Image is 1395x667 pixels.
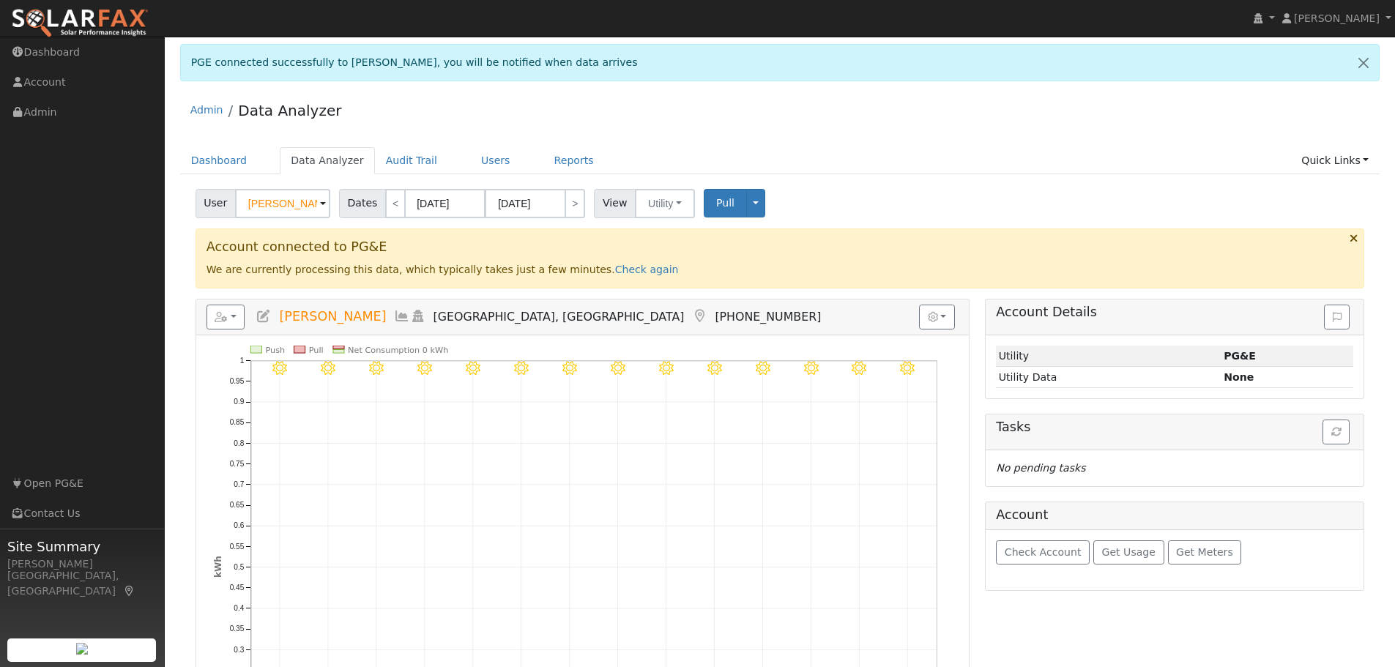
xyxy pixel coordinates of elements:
[466,361,480,376] i: 8/12 - Clear
[265,346,285,355] text: Push
[229,543,244,551] text: 0.55
[7,568,157,599] div: [GEOGRAPHIC_DATA], [GEOGRAPHIC_DATA]
[76,643,88,655] img: retrieve
[239,357,244,365] text: 1
[707,361,722,376] i: 8/17 - Clear
[417,361,432,376] i: 8/11 - Clear
[180,147,258,174] a: Dashboard
[615,264,679,275] a: Check again
[235,189,330,218] input: Select a User
[803,361,818,376] i: 8/19 - Clear
[7,556,157,572] div: [PERSON_NAME]
[196,189,236,218] span: User
[385,189,406,218] a: <
[308,346,323,355] text: Pull
[229,584,244,592] text: 0.45
[434,310,685,324] span: [GEOGRAPHIC_DATA], [GEOGRAPHIC_DATA]
[852,361,866,376] i: 8/20 - Clear
[691,309,707,324] a: Map
[635,189,695,218] button: Utility
[11,8,149,39] img: SolarFax
[1102,546,1156,558] span: Get Usage
[339,189,386,218] span: Dates
[234,563,244,571] text: 0.5
[180,44,1380,81] div: PGE connected successfully to [PERSON_NAME], you will be notified when data arrives
[1324,305,1350,329] button: Issue History
[715,310,821,324] span: [PHONE_NUMBER]
[410,309,426,324] a: Login As (last Never)
[394,309,410,324] a: Multi-Series Graph
[543,147,605,174] a: Reports
[996,540,1090,565] button: Check Account
[996,305,1353,320] h5: Account Details
[234,521,244,529] text: 0.6
[755,361,770,376] i: 8/18 - Clear
[229,625,244,633] text: 0.35
[256,309,272,324] a: Edit User (36032)
[375,147,448,174] a: Audit Trail
[1224,371,1254,383] strong: None
[229,460,244,468] text: 0.75
[369,361,384,376] i: 8/10 - Clear
[234,646,244,654] text: 0.3
[996,507,1048,522] h5: Account
[229,418,244,426] text: 0.85
[562,361,577,376] i: 8/14 - Clear
[229,377,244,385] text: 0.95
[280,147,375,174] a: Data Analyzer
[207,239,1354,255] h3: Account connected to PG&E
[196,228,1365,288] div: We are currently processing this data, which typically takes just a few minutes.
[279,309,386,324] span: [PERSON_NAME]
[1224,350,1256,362] strong: ID: 17214594, authorized: 08/22/25
[1093,540,1164,565] button: Get Usage
[234,398,244,406] text: 0.9
[1348,45,1379,81] a: Close
[348,346,448,355] text: Net Consumption 0 kWh
[611,361,625,376] i: 8/15 - Clear
[565,189,585,218] a: >
[7,537,157,556] span: Site Summary
[1323,420,1350,444] button: Refresh
[234,439,244,447] text: 0.8
[1168,540,1242,565] button: Get Meters
[238,102,341,119] a: Data Analyzer
[1294,12,1380,24] span: [PERSON_NAME]
[213,556,223,578] text: kWh
[272,361,287,376] i: 8/08 - Clear
[996,367,1221,388] td: Utility Data
[716,197,734,209] span: Pull
[229,501,244,509] text: 0.65
[234,604,244,612] text: 0.4
[321,361,335,376] i: 8/09 - Clear
[900,361,915,376] i: 8/21 - Clear
[996,462,1085,474] i: No pending tasks
[470,147,521,174] a: Users
[1176,546,1233,558] span: Get Meters
[594,189,636,218] span: View
[190,104,223,116] a: Admin
[996,346,1221,367] td: Utility
[704,189,747,217] button: Pull
[659,361,674,376] i: 8/16 - Clear
[514,361,529,376] i: 8/13 - MostlyClear
[234,480,244,488] text: 0.7
[1290,147,1380,174] a: Quick Links
[123,585,136,597] a: Map
[996,420,1353,435] h5: Tasks
[1005,546,1082,558] span: Check Account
